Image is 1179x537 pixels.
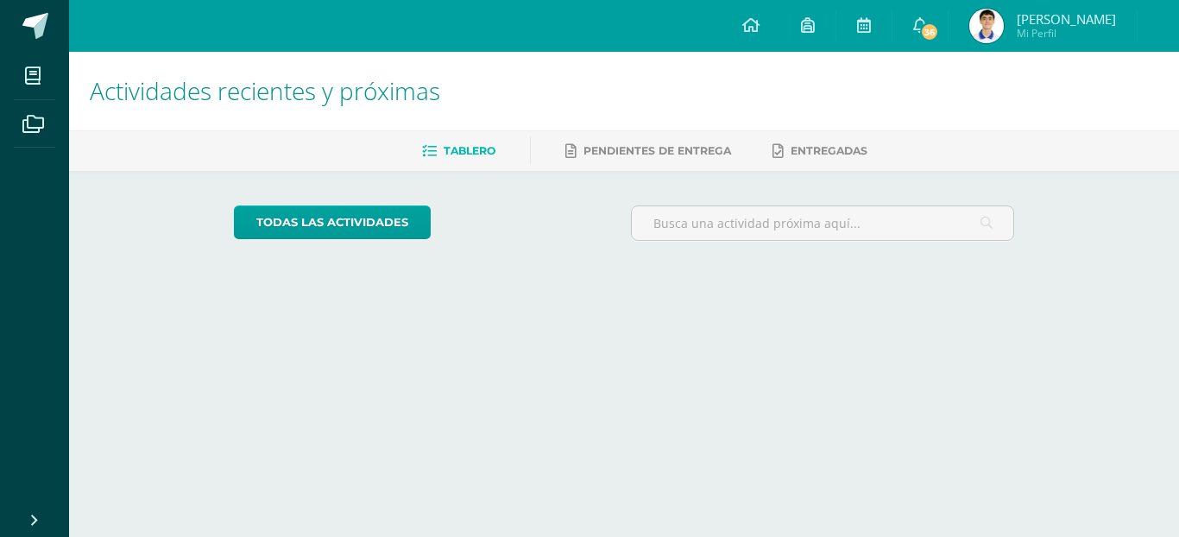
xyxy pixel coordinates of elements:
[772,137,867,165] a: Entregadas
[565,137,731,165] a: Pendientes de entrega
[234,205,431,239] a: todas las Actividades
[632,206,1014,240] input: Busca una actividad próxima aquí...
[422,137,495,165] a: Tablero
[920,22,939,41] span: 36
[90,74,440,107] span: Actividades recientes y próximas
[1017,10,1116,28] span: [PERSON_NAME]
[583,144,731,157] span: Pendientes de entrega
[444,144,495,157] span: Tablero
[791,144,867,157] span: Entregadas
[1017,26,1116,41] span: Mi Perfil
[969,9,1004,43] img: 1ad8f3824c0ebdd2d73910efff234835.png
